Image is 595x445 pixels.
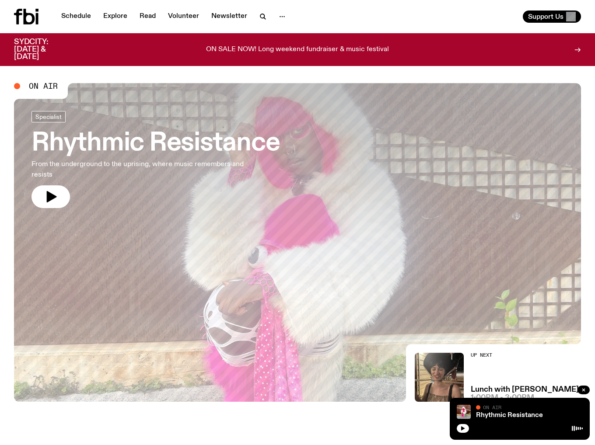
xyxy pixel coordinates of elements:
[206,10,252,23] a: Newsletter
[528,13,563,21] span: Support Us
[471,353,579,358] h2: Up Next
[31,111,280,208] a: Rhythmic ResistanceFrom the underground to the uprising, where music remembers and resists
[471,394,534,402] span: 1:00pm - 3:00pm
[206,46,389,54] p: ON SALE NOW! Long weekend fundraiser & music festival
[483,404,501,410] span: On Air
[163,10,204,23] a: Volunteer
[31,111,66,122] a: Specialist
[35,113,62,120] span: Specialist
[14,83,581,402] a: Attu crouches on gravel in front of a brown wall. They are wearing a white fur coat with a hood, ...
[31,159,255,180] p: From the underground to the uprising, where music remembers and resists
[29,82,58,90] span: On Air
[476,412,543,419] a: Rhythmic Resistance
[14,38,70,61] h3: SYDCITY: [DATE] & [DATE]
[457,405,471,419] img: Attu crouches on gravel in front of a brown wall. They are wearing a white fur coat with a hood, ...
[98,10,133,23] a: Explore
[56,10,96,23] a: Schedule
[134,10,161,23] a: Read
[523,10,581,23] button: Support Us
[471,386,579,393] a: Lunch with [PERSON_NAME]
[31,131,280,156] h3: Rhythmic Resistance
